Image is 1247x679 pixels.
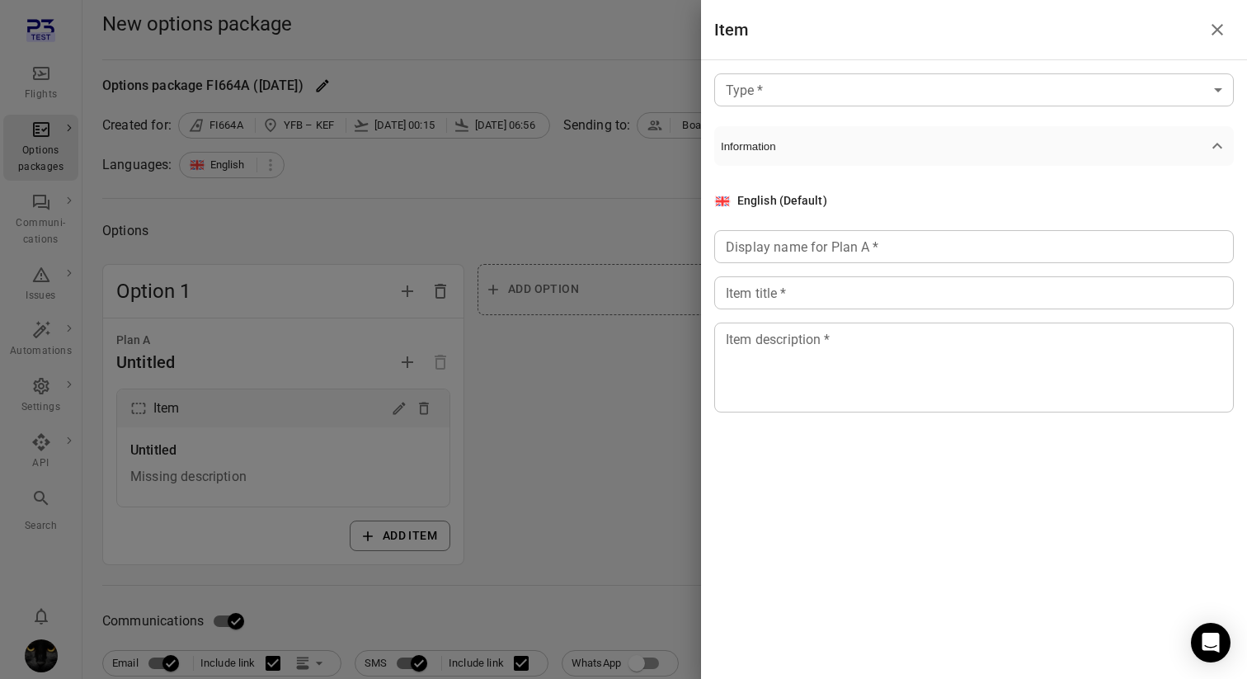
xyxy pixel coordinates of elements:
[714,126,1234,166] button: Information
[1191,623,1231,662] div: Open Intercom Messenger
[721,140,1207,153] span: Information
[714,17,749,43] h1: Item
[714,166,1234,439] div: Information
[1201,13,1234,46] button: Close drawer
[737,192,827,210] div: English (Default)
